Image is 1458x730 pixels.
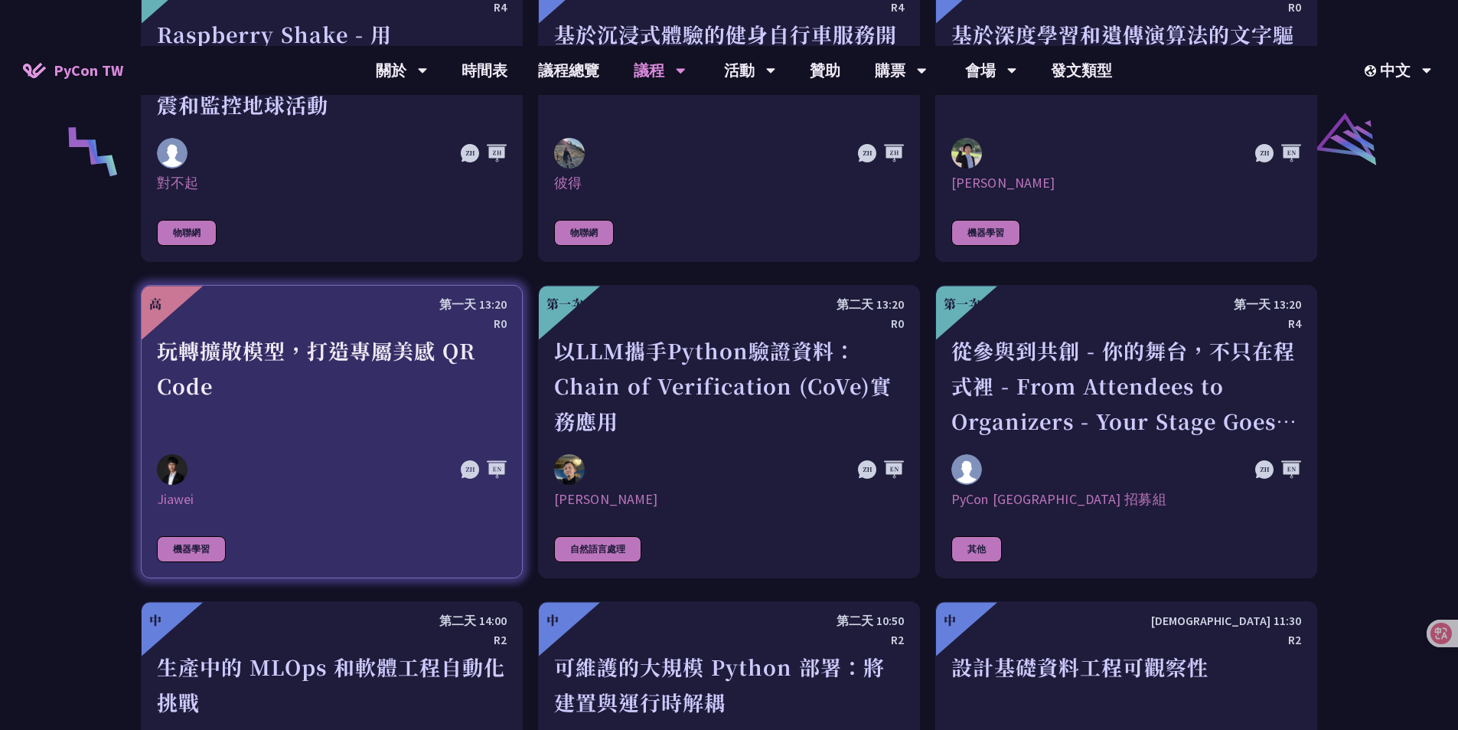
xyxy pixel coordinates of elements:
a: 第一次 第二天 13:20 R0 以LLM攜手Python驗證資料：Chain of Verification (CoVe)實務應用 曾文勝 [PERSON_NAME] 自然語言處理 [538,285,920,578]
font: [PERSON_NAME] [951,174,1055,192]
font: [DEMOGRAPHIC_DATA] 11:30 [1151,613,1301,628]
font: 中 [944,611,956,629]
img: Jiawei [157,454,188,486]
font: 時間表 [462,61,507,80]
div: 機器學習 [951,220,1020,246]
img: 區域設定圖標 [1365,65,1380,77]
font: 第二天 14:00 [439,613,507,628]
div: 玩轉擴散模型，打造專屬美感 QR Code [157,333,507,439]
font: 對不起 [157,174,198,192]
font: 中 [546,611,559,629]
font: R4 [1288,316,1301,331]
font: 第二天 10:50 [837,613,904,628]
font: 第一次 [546,295,583,313]
img: 馬澤爾 [951,138,982,169]
img: 彼得 [554,138,585,169]
font: 設計基礎資料工程可觀察性 [951,652,1208,682]
img: 曾文勝 [554,454,585,485]
img: PyCon TW 2025 首頁圖標 [23,63,46,78]
font: 第一天 13:20 [439,296,507,312]
div: PyCon [GEOGRAPHIC_DATA] 招募組 [951,490,1301,509]
font: R0 [494,316,507,331]
div: 物聯網 [157,220,217,246]
font: 高 [149,295,161,313]
font: 中文 [1380,61,1411,80]
font: R2 [1288,632,1301,647]
font: [PERSON_NAME] [554,490,657,508]
font: R0 [891,316,904,331]
font: 發文類型 [1051,61,1112,80]
a: 第一次 第一天 13:20 R4 從參與到共創 - 你的舞台，不只在程式裡 - From Attendees to Organizers - Your Stage Goes Beyond Cod... [935,285,1317,578]
font: Jiawei [157,490,194,508]
div: 從參與到共創 - 你的舞台，不只在程式裡 - From Attendees to Organizers - Your Stage Goes Beyond Code [951,333,1301,439]
div: 關於 [376,46,428,95]
font: 第一次 [944,295,980,313]
div: Raspberry Shake - 用 Raspberry Pi 與 Python 偵測地震和監控地球活動 [157,17,507,123]
a: 贊助 [794,46,856,95]
div: 議程 [634,46,686,95]
font: 彼得 [554,174,582,192]
div: 活動 [724,46,776,95]
font: 其他 [967,543,986,555]
font: 中 [149,611,161,629]
div: 自然語言處理 [554,536,641,562]
font: 生產中的 MLOps 和軟體工程自動化挑戰 [157,652,505,717]
font: 第一天 13:20 [1234,296,1301,312]
a: PyCon TW [8,51,139,90]
font: R2 [891,632,904,647]
font: 機器學習 [173,543,210,555]
font: 可維護的大規模 Python 部署：將建置與運行時解耦 [554,652,885,717]
font: 基於深度學習和遺傳演算法的文字驅動圖像裁剪 [951,19,1294,84]
div: 以LLM攜手Python驗證資料：Chain of Verification (CoVe)實務應用 [554,333,904,439]
a: 高 第一天 13:20 R0 玩轉擴散模型，打造專屬美感 QR Code Jiawei Jiawei 機器學習 [141,285,523,578]
div: 會場 [965,46,1017,95]
div: 購票 [875,46,927,95]
a: 議程總覽 [523,46,615,95]
font: PyCon TW [54,61,123,80]
img: 對不起 [157,138,188,169]
font: 物聯網 [570,227,598,238]
a: 時間表 [446,46,523,95]
font: R2 [494,632,507,647]
a: 發文類型 [1036,46,1127,95]
img: PyCon Taiwan 招募組 [951,454,982,485]
div: 基於沉浸式體驗的健身自行車服務開發經驗談 [554,17,904,123]
font: 第二天 13:20 [837,296,904,312]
